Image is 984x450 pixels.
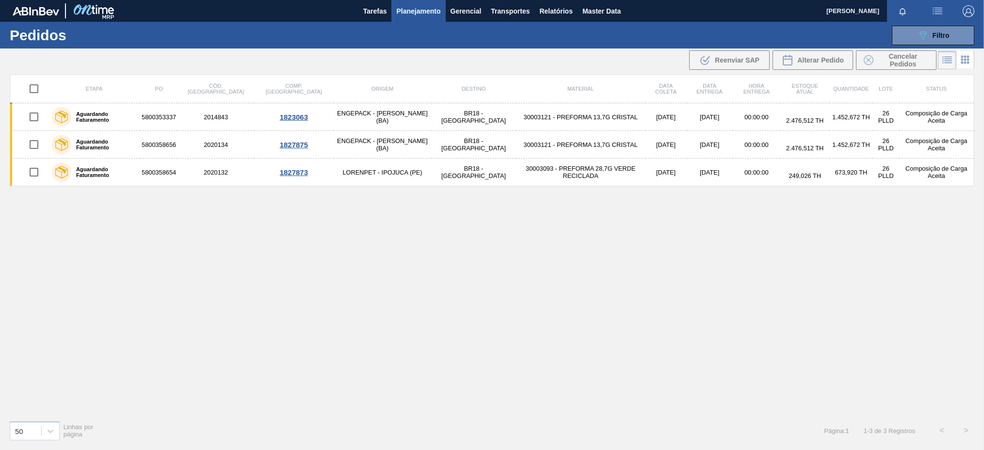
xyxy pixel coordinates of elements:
a: Aguardando Faturamento58003586542020132LORENPET - IPOJUCA (PE)BR18 - [GEOGRAPHIC_DATA]30003093 - ... [10,159,974,186]
div: 1823063 [256,113,332,121]
td: 26 PLLD [873,103,899,131]
span: Reenviar SAP [715,56,759,64]
td: 5800353337 [140,103,177,131]
label: Aguardando Faturamento [71,166,136,178]
button: > [954,418,978,443]
td: [DATE] [645,131,687,159]
td: [DATE] [687,159,733,186]
div: Cancelar Pedidos em Massa [856,50,936,70]
span: Estoque atual [791,83,818,95]
td: 00:00:00 [733,103,780,131]
span: Origem [371,86,393,92]
td: 00:00:00 [733,159,780,186]
td: 1.452,672 TH [829,103,872,131]
img: userActions [932,5,943,17]
td: Composição de Carga Aceita [899,103,974,131]
div: Visão em Cards [956,51,974,69]
span: 2.476,512 TH [786,145,823,152]
td: BR18 - [GEOGRAPHIC_DATA] [431,159,516,186]
span: PO [155,86,163,92]
td: 5800358654 [140,159,177,186]
div: 1827873 [256,168,332,177]
span: Master Data [582,5,621,17]
td: 5800358656 [140,131,177,159]
span: Quantidade [833,86,869,92]
span: Etapa [86,86,103,92]
div: Visão em Lista [938,51,956,69]
label: Aguardando Faturamento [71,139,136,150]
span: Gerencial [451,5,482,17]
span: Relatórios [539,5,572,17]
span: Lote [879,86,893,92]
span: Transportes [491,5,530,17]
td: 00:00:00 [733,131,780,159]
div: 1827875 [256,141,332,149]
td: BR18 - [GEOGRAPHIC_DATA] [431,131,516,159]
td: [DATE] [687,103,733,131]
span: Status [926,86,947,92]
td: LORENPET - IPOJUCA (PE) [334,159,432,186]
button: Cancelar Pedidos [856,50,936,70]
td: 26 PLLD [873,131,899,159]
td: [DATE] [687,131,733,159]
div: Alterar Pedido [773,50,853,70]
td: 2020134 [177,131,254,159]
div: Reenviar SAP [689,50,770,70]
span: Data entrega [696,83,723,95]
td: [DATE] [645,103,687,131]
td: 673,920 TH [829,159,872,186]
span: Hora Entrega [743,83,770,95]
td: ENGEPACK - [PERSON_NAME] (BA) [334,131,432,159]
td: 1.452,672 TH [829,131,872,159]
img: Logout [963,5,974,17]
td: BR18 - [GEOGRAPHIC_DATA] [431,103,516,131]
label: Aguardando Faturamento [71,111,136,123]
img: TNhmsLtSVTkK8tSr43FrP2fwEKptu5GPRR3wAAAABJRU5ErkJggg== [13,7,59,16]
td: 30003121 - PREFORMA 13,7G CRISTAL [516,131,645,159]
a: Aguardando Faturamento58003533372014843ENGEPACK - [PERSON_NAME] (BA)BR18 - [GEOGRAPHIC_DATA]30003... [10,103,974,131]
td: 30003093 - PREFORMA 28,7G VERDE RECICLADA [516,159,645,186]
span: 249,026 TH [789,172,821,179]
span: Planejamento [396,5,440,17]
div: 50 [15,427,23,435]
span: Tarefas [363,5,387,17]
span: Data coleta [655,83,677,95]
button: Notificações [887,4,918,18]
td: [DATE] [645,159,687,186]
button: Filtro [892,26,974,45]
span: Página : 1 [824,427,849,434]
span: 1 - 3 de 3 Registros [864,427,915,434]
span: Cancelar Pedidos [877,52,929,68]
td: 30003121 - PREFORMA 13,7G CRISTAL [516,103,645,131]
span: Alterar Pedido [797,56,844,64]
td: ENGEPACK - [PERSON_NAME] (BA) [334,103,432,131]
span: 2.476,512 TH [786,117,823,124]
td: Composição de Carga Aceita [899,131,974,159]
td: 2020132 [177,159,254,186]
button: < [930,418,954,443]
td: Composição de Carga Aceita [899,159,974,186]
span: Cód. [GEOGRAPHIC_DATA] [188,83,244,95]
span: Comp. [GEOGRAPHIC_DATA] [266,83,322,95]
td: 2014843 [177,103,254,131]
h1: Pedidos [10,30,156,41]
span: Destino [462,86,486,92]
span: Material [567,86,594,92]
span: Linhas por página [64,423,94,438]
a: Aguardando Faturamento58003586562020134ENGEPACK - [PERSON_NAME] (BA)BR18 - [GEOGRAPHIC_DATA]30003... [10,131,974,159]
td: 26 PLLD [873,159,899,186]
span: Filtro [933,32,950,39]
